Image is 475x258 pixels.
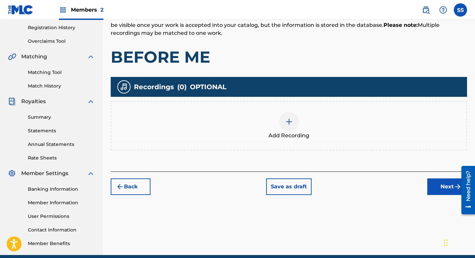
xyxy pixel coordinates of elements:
[422,6,430,14] img: search
[28,83,95,90] a: Match History
[87,97,95,105] img: expand
[116,183,124,191] img: 7ee5dd4eb1f8a8e3ef2f.svg
[454,183,462,191] img: f7272a7cc735f4ea7f67.svg
[266,178,312,195] button: Save as draft
[437,3,450,17] div: Help
[100,7,103,13] span: 2
[28,155,95,161] a: Rate Sheets
[8,97,16,105] img: Royalties
[21,169,68,177] span: Member Settings
[111,14,463,36] span: Recording information is used during the automated matching process but does not guarantee matche...
[28,226,95,233] a: Contact Information
[8,169,16,177] img: Member Settings
[427,178,467,195] button: Next
[28,213,95,220] a: User Permissions
[28,127,95,134] a: Statements
[21,53,47,61] span: Matching
[120,83,128,91] img: recording
[59,6,67,14] img: Top Rightsholders
[442,226,475,258] iframe: Chat Widget
[268,132,309,140] span: Add Recording
[71,6,103,14] span: Members
[111,47,467,67] h1: BEFORE ME
[456,163,475,217] iframe: Resource Center
[177,82,187,92] span: ( 0 )
[28,114,95,121] a: Summary
[8,53,16,61] img: Matching
[87,53,95,61] img: expand
[28,38,95,45] a: Overclaims Tool
[444,233,448,253] div: Drag
[28,240,95,247] a: Member Benefits
[28,69,95,76] a: Matching Tool
[190,82,226,92] span: OPTIONAL
[8,5,33,15] img: MLC Logo
[384,22,418,28] strong: Please note:
[28,141,95,148] a: Annual Statements
[439,6,447,14] img: help
[28,24,95,31] a: Registration History
[87,169,95,177] img: expand
[28,199,95,206] a: Member Information
[28,186,95,193] a: Banking Information
[419,3,433,17] a: Public Search
[285,118,293,126] img: add
[111,178,150,195] button: Back
[21,97,46,105] span: Royalties
[134,82,174,92] span: Recordings
[454,3,467,17] div: User Menu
